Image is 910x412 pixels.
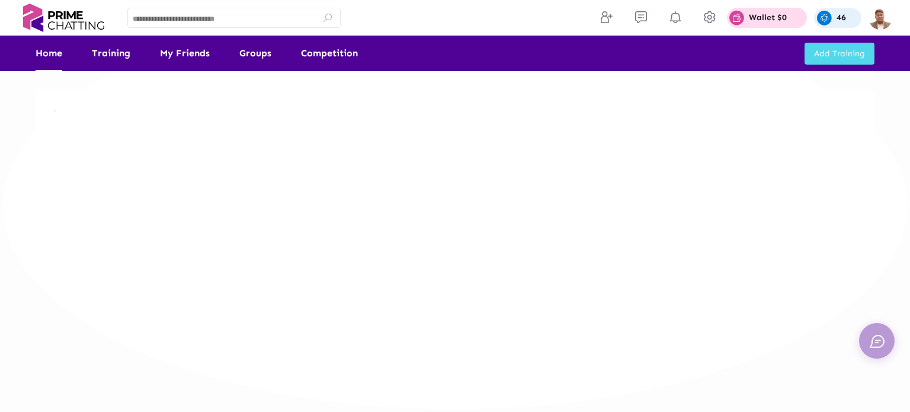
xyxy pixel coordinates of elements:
[837,14,846,22] p: 46
[814,49,865,59] span: Add Training
[869,6,892,30] img: img
[36,36,62,71] a: Home
[92,36,130,71] a: Training
[18,4,110,32] img: logo
[239,36,271,71] a: Groups
[805,43,874,65] button: Add Training
[749,14,787,22] p: Wallet $0
[160,36,210,71] a: My Friends
[301,36,358,71] a: Competition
